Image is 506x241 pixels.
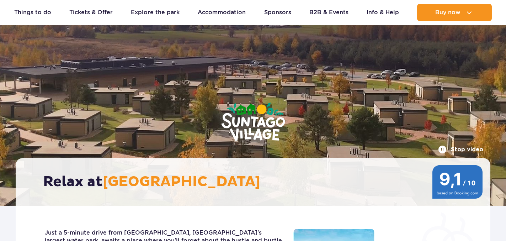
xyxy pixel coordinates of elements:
h2: Relax at [43,173,470,191]
a: B2B & Events [309,4,348,21]
span: Buy now [435,9,460,16]
img: 9,1/10 wg ocen z Booking.com [432,165,483,199]
img: Suntago Village [193,75,314,170]
a: Accommodation [198,4,246,21]
a: Explore the park [131,4,180,21]
a: Tickets & Offer [69,4,113,21]
a: Things to do [14,4,51,21]
button: Buy now [417,4,492,21]
a: Sponsors [264,4,291,21]
span: [GEOGRAPHIC_DATA] [103,173,260,191]
button: Stop video [438,145,483,154]
a: Info & Help [367,4,399,21]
